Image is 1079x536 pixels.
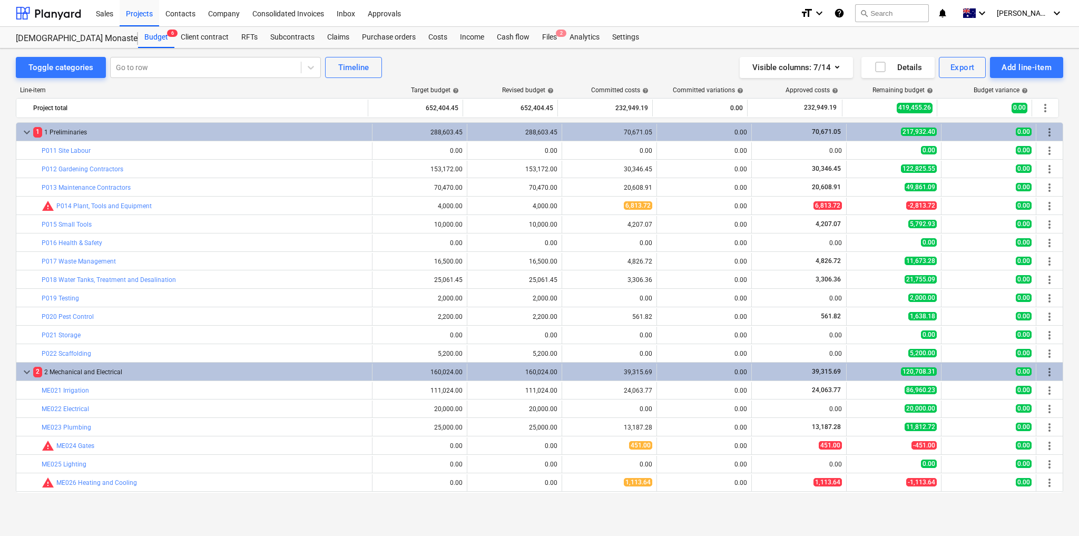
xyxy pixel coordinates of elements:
[1039,102,1052,114] span: More actions
[42,239,102,247] a: P016 Health & Safety
[472,221,557,228] div: 10,000.00
[42,200,54,212] span: Committed costs exceed revised budget
[1016,460,1032,468] span: 0.00
[1002,61,1052,74] div: Add line-item
[138,27,174,48] a: Budget6
[377,461,463,468] div: 0.00
[28,61,93,74] div: Toggle categories
[472,147,557,154] div: 0.00
[502,86,554,94] div: Revised budget
[42,405,89,413] a: ME022 Electrical
[377,202,463,210] div: 4,000.00
[661,424,747,431] div: 0.00
[42,332,81,339] a: P021 Storage
[372,100,458,116] div: 652,404.45
[472,184,557,191] div: 70,470.00
[813,478,842,486] span: 1,113.64
[42,276,176,284] a: P018 Water Tanks, Treatment and Desalination
[756,461,842,468] div: 0.00
[556,30,566,37] span: 2
[1043,200,1056,212] span: More actions
[661,258,747,265] div: 0.00
[411,86,459,94] div: Target budget
[811,368,842,375] span: 39,315.69
[536,27,563,48] div: Files
[950,61,975,74] div: Export
[450,87,459,94] span: help
[566,424,652,431] div: 13,187.28
[661,129,747,136] div: 0.00
[661,276,747,284] div: 0.00
[624,201,652,210] span: 6,813.72
[811,183,842,191] span: 20,608.91
[872,86,933,94] div: Remaining budget
[33,100,364,116] div: Project total
[562,100,648,116] div: 232,949.19
[377,479,463,486] div: 0.00
[661,184,747,191] div: 0.00
[264,27,321,48] div: Subcontracts
[897,103,933,113] span: 419,455.26
[661,387,747,394] div: 0.00
[905,404,937,413] span: 20,000.00
[756,295,842,302] div: 0.00
[820,313,842,320] span: 561.82
[377,221,463,228] div: 10,000.00
[377,332,463,339] div: 0.00
[454,27,491,48] a: Income
[472,313,557,320] div: 2,200.00
[921,238,937,247] span: 0.00
[811,165,842,172] span: 30,346.45
[1016,478,1032,486] span: 0.00
[566,165,652,173] div: 30,346.45
[42,424,91,431] a: ME023 Plumbing
[640,87,649,94] span: help
[756,332,842,339] div: 0.00
[33,127,42,137] span: 1
[377,276,463,284] div: 25,061.45
[661,442,747,450] div: 0.00
[566,221,652,228] div: 4,207.07
[56,202,152,210] a: P014 Plant, Tools and Equipment
[42,258,116,265] a: P017 Waste Management
[1019,87,1028,94] span: help
[1043,329,1056,342] span: More actions
[566,461,652,468] div: 0.00
[1016,404,1032,413] span: 0.00
[472,276,557,284] div: 25,061.45
[661,461,747,468] div: 0.00
[467,100,553,116] div: 652,404.45
[624,478,652,486] span: 1,113.64
[42,476,54,489] span: Committed costs exceed revised budget
[42,147,91,154] a: P011 Site Labour
[472,350,557,357] div: 5,200.00
[925,87,933,94] span: help
[472,405,557,413] div: 20,000.00
[472,424,557,431] div: 25,000.00
[756,350,842,357] div: 0.00
[815,220,842,228] span: 4,207.07
[563,27,606,48] a: Analytics
[1016,238,1032,247] span: 0.00
[536,27,563,48] a: Files2
[830,87,838,94] span: help
[377,313,463,320] div: 2,200.00
[901,128,937,136] span: 217,932.40
[811,128,842,135] span: 70,671.05
[1043,292,1056,305] span: More actions
[1016,367,1032,376] span: 0.00
[874,61,922,74] div: Details
[661,239,747,247] div: 0.00
[1012,103,1027,113] span: 0.00
[566,147,652,154] div: 0.00
[905,423,937,431] span: 11,812.72
[1016,386,1032,394] span: 0.00
[752,61,840,74] div: Visible columns : 7/14
[811,423,842,431] span: 13,187.28
[566,405,652,413] div: 0.00
[815,257,842,265] span: 4,826.72
[491,27,536,48] a: Cash flow
[661,295,747,302] div: 0.00
[377,129,463,136] div: 288,603.45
